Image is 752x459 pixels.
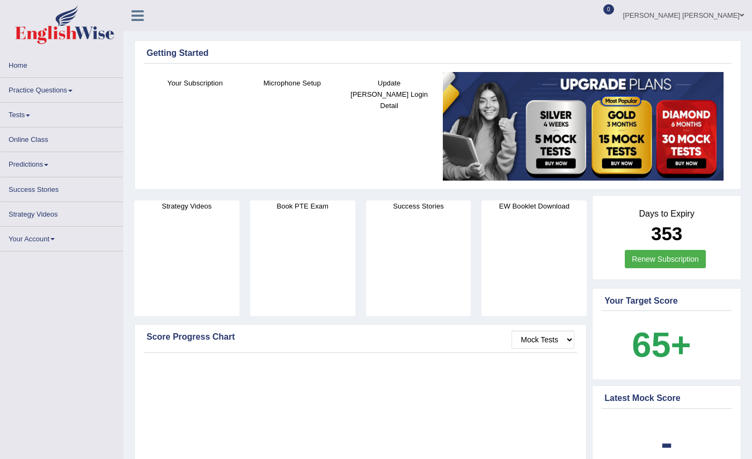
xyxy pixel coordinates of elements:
[1,78,123,99] a: Practice Questions
[152,77,238,89] h4: Your Subscription
[632,325,691,364] b: 65+
[1,202,123,223] a: Strategy Videos
[625,250,706,268] a: Renew Subscription
[604,209,729,219] h4: Days to Expiry
[481,200,587,212] h4: EW Booklet Download
[604,295,729,307] div: Your Target Score
[249,77,335,89] h4: Microphone Setup
[134,200,239,212] h4: Strategy Videos
[1,152,123,173] a: Predictions
[1,103,123,124] a: Tests
[147,47,729,60] div: Getting Started
[1,127,123,148] a: Online Class
[443,72,724,181] img: small5.jpg
[1,177,123,198] a: Success Stories
[147,331,574,343] div: Score Progress Chart
[604,392,729,405] div: Latest Mock Score
[346,77,433,111] h4: Update [PERSON_NAME] Login Detail
[366,200,471,212] h4: Success Stories
[1,53,123,74] a: Home
[603,4,614,15] span: 0
[1,227,123,248] a: Your Account
[651,223,682,244] b: 353
[250,200,355,212] h4: Book PTE Exam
